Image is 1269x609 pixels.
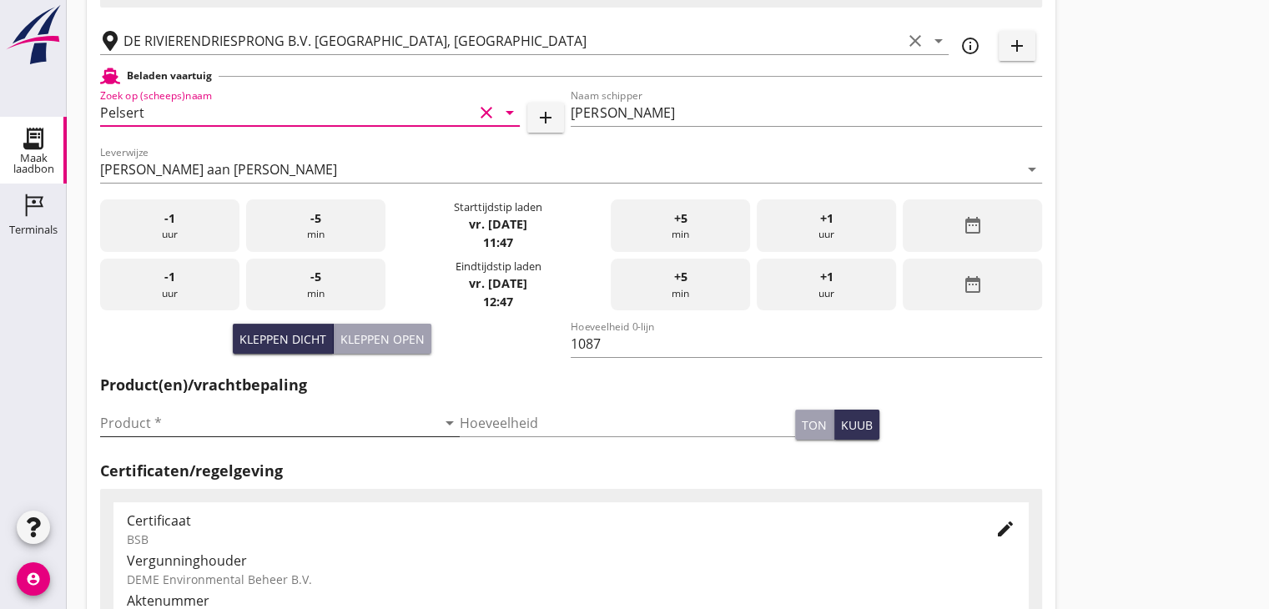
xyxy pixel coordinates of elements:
[127,531,969,548] div: BSB
[905,31,925,51] i: clear
[571,330,1041,357] input: Hoeveelheid 0-lijn
[127,571,1015,588] div: DEME Environmental Beheer B.V.
[820,209,833,228] span: +1
[123,28,902,54] input: Losplaats
[233,324,334,354] button: Kleppen dicht
[455,259,541,274] div: Eindtijdstip laden
[757,199,896,252] div: uur
[834,410,879,440] button: kuub
[476,103,496,123] i: clear
[483,294,513,310] strong: 12:47
[246,259,385,311] div: min
[127,551,1015,571] div: Vergunninghouder
[483,234,513,250] strong: 11:47
[100,410,436,436] input: Product *
[757,259,896,311] div: uur
[995,519,1015,539] i: edit
[962,274,982,294] i: date_range
[100,199,239,252] div: uur
[841,416,873,434] div: kuub
[3,4,63,66] img: logo-small.a267ee39.svg
[100,460,1042,482] h2: Certificaten/regelgeving
[100,259,239,311] div: uur
[164,268,175,286] span: -1
[1022,159,1042,179] i: arrow_drop_down
[500,103,520,123] i: arrow_drop_down
[469,275,527,291] strong: vr. [DATE]
[454,199,542,215] div: Starttijdstip laden
[536,108,556,128] i: add
[960,36,980,56] i: info_outline
[674,209,687,228] span: +5
[127,68,212,83] h2: Beladen vaartuig
[962,215,982,235] i: date_range
[340,330,425,348] div: Kleppen open
[100,99,473,126] input: Zoek op (scheeps)naam
[1007,36,1027,56] i: add
[674,268,687,286] span: +5
[100,162,337,177] div: [PERSON_NAME] aan [PERSON_NAME]
[802,416,827,434] div: ton
[820,268,833,286] span: +1
[611,199,750,252] div: min
[795,410,834,440] button: ton
[164,209,175,228] span: -1
[611,259,750,311] div: min
[9,224,58,235] div: Terminals
[571,99,1041,126] input: Naam schipper
[929,31,949,51] i: arrow_drop_down
[440,413,460,433] i: arrow_drop_down
[100,374,1042,396] h2: Product(en)/vrachtbepaling
[334,324,431,354] button: Kleppen open
[310,268,321,286] span: -5
[460,410,796,436] input: Hoeveelheid
[469,216,527,232] strong: vr. [DATE]
[17,562,50,596] i: account_circle
[310,209,321,228] span: -5
[239,330,326,348] div: Kleppen dicht
[246,199,385,252] div: min
[127,511,969,531] div: Certificaat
